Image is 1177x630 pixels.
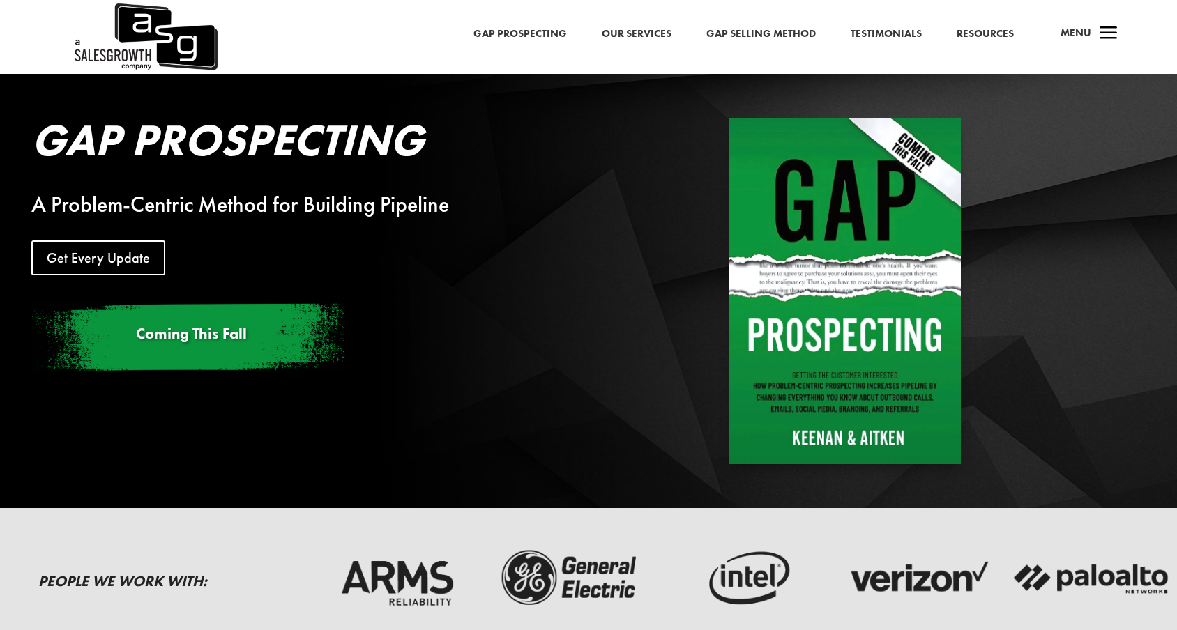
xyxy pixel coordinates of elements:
span: Menu [1061,26,1091,40]
span: Coming This Fall [136,323,247,344]
img: verizon-logo-dark [838,546,998,610]
img: ge-logo-dark [491,546,651,610]
h2: Gap Prospecting [31,118,607,169]
img: palato-networks-logo-dark [1012,546,1171,610]
a: Our Services [602,25,671,43]
a: Gap Prospecting [473,25,567,43]
a: Get Every Update [31,240,165,275]
a: Testimonials [851,25,922,43]
a: Gap Selling Method [706,25,816,43]
img: Gap Prospecting - Coming This Fall [729,118,961,464]
a: Resources [957,25,1014,43]
img: arms-reliability-logo-dark [317,546,477,610]
img: intel-logo-dark [665,546,824,610]
span: a [1095,20,1123,48]
div: A Problem-Centric Method for Building Pipeline [31,197,607,213]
